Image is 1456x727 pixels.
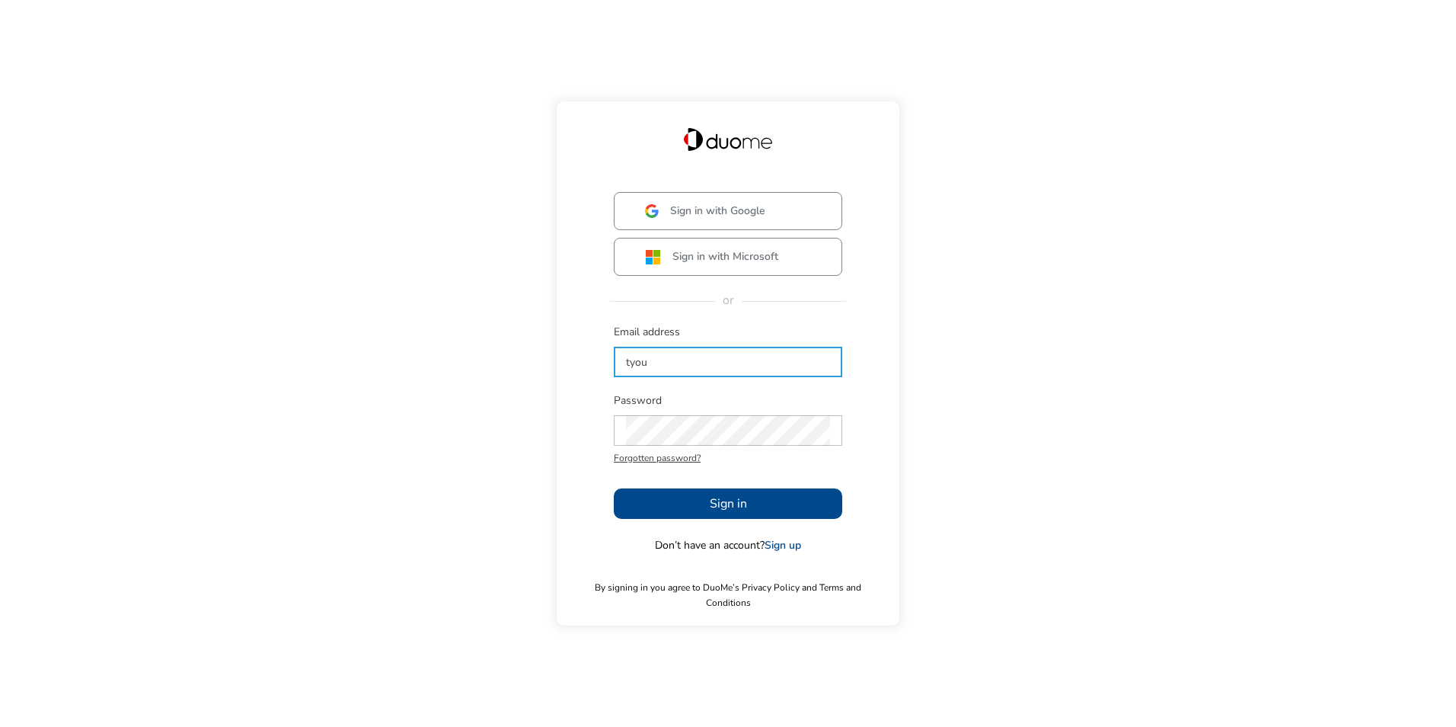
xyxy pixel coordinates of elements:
span: Email address [614,325,842,340]
button: Sign in with Google [614,192,842,230]
img: Duome [684,128,772,151]
span: Don’t have an account? [655,538,801,553]
button: Sign in [614,488,842,519]
img: ms.svg [645,249,661,265]
span: Sign in with Google [670,203,765,219]
span: Password [614,393,842,408]
span: or [715,292,742,309]
a: Sign up [765,538,801,552]
span: By signing in you agree to DuoMe’s Privacy Policy and Terms and Conditions [572,580,884,610]
span: Forgotten password? [614,450,842,466]
span: Sign in with Microsoft [672,249,778,264]
button: Sign in with Microsoft [614,238,842,276]
img: google.svg [645,204,659,218]
span: Sign in [710,495,747,513]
